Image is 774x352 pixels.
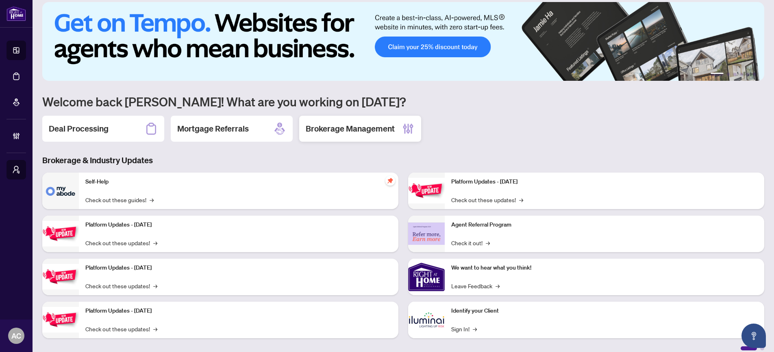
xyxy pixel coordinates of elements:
[451,307,758,315] p: Identify your Client
[153,324,157,333] span: →
[42,2,764,81] img: Slide 0
[85,220,392,229] p: Platform Updates - [DATE]
[385,176,395,186] span: pushpin
[451,281,500,290] a: Leave Feedback→
[408,178,445,203] img: Platform Updates - June 23, 2025
[451,177,758,186] p: Platform Updates - [DATE]
[408,302,445,338] img: Identify your Client
[42,173,79,209] img: Self-Help
[727,73,730,76] button: 2
[746,73,750,76] button: 5
[85,307,392,315] p: Platform Updates - [DATE]
[753,73,756,76] button: 6
[306,123,395,134] h2: Brokerage Management
[733,73,737,76] button: 3
[177,123,249,134] h2: Mortgage Referrals
[85,195,154,204] a: Check out these guides!→
[49,123,109,134] h2: Deal Processing
[408,259,445,295] img: We want to hear what you think!
[7,6,26,21] img: logo
[85,177,392,186] p: Self-Help
[42,155,764,166] h3: Brokerage & Industry Updates
[85,263,392,272] p: Platform Updates - [DATE]
[42,307,79,333] img: Platform Updates - July 8, 2025
[12,166,20,174] span: user-switch
[150,195,154,204] span: →
[153,238,157,247] span: →
[408,222,445,245] img: Agent Referral Program
[42,94,764,109] h1: Welcome back [PERSON_NAME]! What are you working on [DATE]?
[451,238,490,247] a: Check it out!→
[11,330,21,341] span: AC
[496,281,500,290] span: →
[740,73,743,76] button: 4
[741,324,766,348] button: Open asap
[42,264,79,289] img: Platform Updates - July 21, 2025
[451,324,477,333] a: Sign In!→
[85,324,157,333] a: Check out these updates!→
[153,281,157,290] span: →
[85,281,157,290] a: Check out these updates!→
[451,220,758,229] p: Agent Referral Program
[486,238,490,247] span: →
[473,324,477,333] span: →
[451,263,758,272] p: We want to hear what you think!
[85,238,157,247] a: Check out these updates!→
[519,195,523,204] span: →
[711,73,724,76] button: 1
[451,195,523,204] a: Check out these updates!→
[42,221,79,246] img: Platform Updates - September 16, 2025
